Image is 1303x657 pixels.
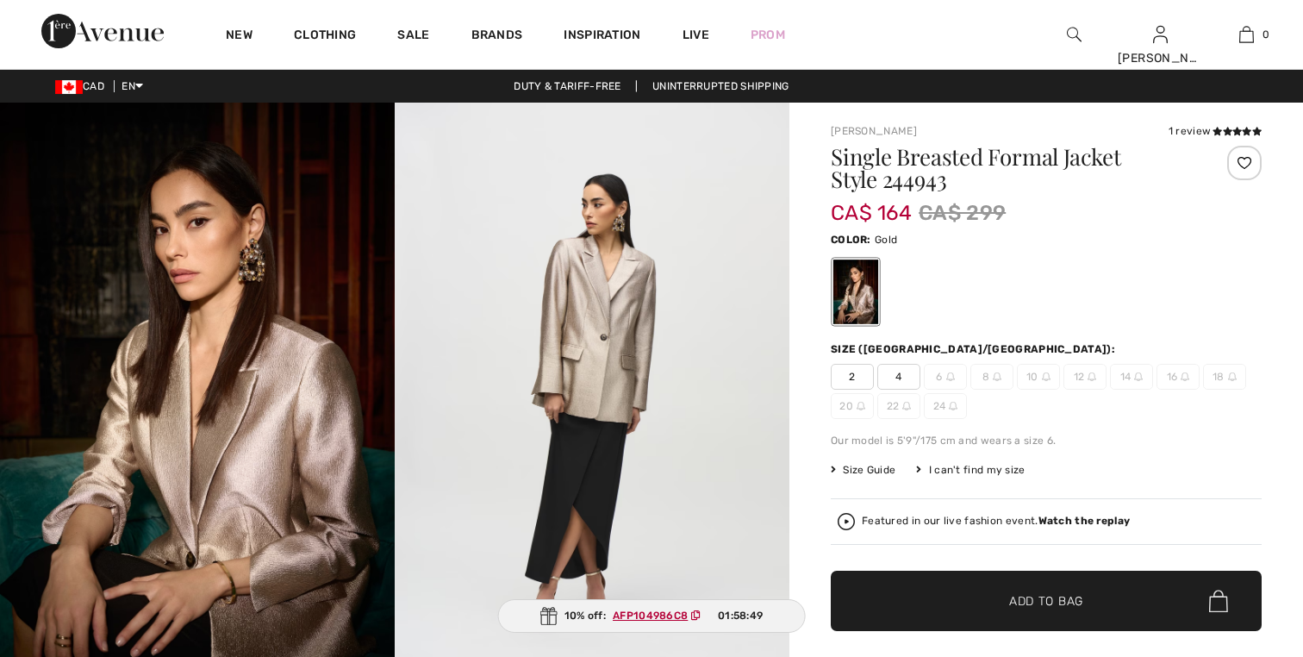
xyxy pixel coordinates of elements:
[946,372,955,381] img: ring-m.svg
[1042,372,1051,381] img: ring-m.svg
[1118,49,1202,67] div: [PERSON_NAME]
[831,433,1262,448] div: Our model is 5'9"/175 cm and wears a size 6.
[718,608,763,623] span: 01:58:49
[397,28,429,46] a: Sale
[833,260,878,324] div: Gold
[831,184,912,225] span: CA$ 164
[1038,515,1131,527] strong: Watch the replay
[831,341,1119,357] div: Size ([GEOGRAPHIC_DATA]/[GEOGRAPHIC_DATA]):
[831,125,917,137] a: [PERSON_NAME]
[226,28,252,46] a: New
[1134,372,1143,381] img: ring-m.svg
[877,393,920,419] span: 22
[1067,24,1082,45] img: search the website
[831,234,871,246] span: Color:
[1063,364,1107,390] span: 12
[55,80,111,92] span: CAD
[683,26,709,44] a: Live
[1009,592,1083,610] span: Add to Bag
[294,28,356,46] a: Clothing
[1228,372,1237,381] img: ring-m.svg
[1203,364,1246,390] span: 18
[916,462,1025,478] div: I can't find my size
[1239,24,1254,45] img: My Bag
[55,80,83,94] img: Canadian Dollar
[1088,372,1096,381] img: ring-m.svg
[564,28,640,46] span: Inspiration
[1110,364,1153,390] span: 14
[1181,372,1189,381] img: ring-m.svg
[924,393,967,419] span: 24
[902,402,911,410] img: ring-m.svg
[862,516,1130,527] div: Featured in our live fashion event.
[1262,27,1269,42] span: 0
[875,234,897,246] span: Gold
[1169,123,1262,139] div: 1 review
[831,571,1262,631] button: Add to Bag
[877,364,920,390] span: 4
[122,80,143,92] span: EN
[1192,528,1286,571] iframe: Opens a widget where you can find more information
[751,26,785,44] a: Prom
[1204,24,1288,45] a: 0
[838,513,855,530] img: Watch the replay
[949,402,957,410] img: ring-m.svg
[41,14,164,48] img: 1ère Avenue
[1153,24,1168,45] img: My Info
[540,607,558,625] img: Gift.svg
[831,146,1190,191] h1: Single Breasted Formal Jacket Style 244943
[831,364,874,390] span: 2
[1209,590,1228,612] img: Bag.svg
[471,28,523,46] a: Brands
[970,364,1013,390] span: 8
[1153,26,1168,42] a: Sign In
[498,599,806,633] div: 10% off:
[857,402,865,410] img: ring-m.svg
[613,610,688,622] ins: AFP104986C8
[924,364,967,390] span: 6
[1156,364,1200,390] span: 16
[831,462,895,478] span: Size Guide
[1017,364,1060,390] span: 10
[831,393,874,419] span: 20
[993,372,1001,381] img: ring-m.svg
[919,197,1006,228] span: CA$ 299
